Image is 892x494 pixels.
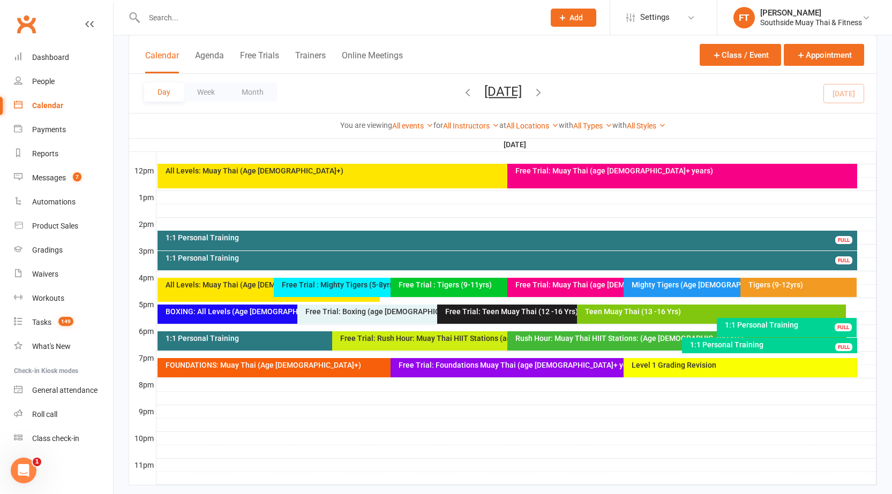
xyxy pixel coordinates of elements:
a: General attendance kiosk mode [14,378,113,402]
th: [DATE] [156,138,876,151]
a: Roll call [14,402,113,427]
a: Tasks 149 [14,310,113,335]
th: 1pm [129,191,156,204]
span: Add [569,13,583,22]
div: Gradings [32,246,63,254]
div: Tasks [32,318,51,326]
span: Settings [640,5,670,29]
div: BOXING: All Levels (Age [DEMOGRAPHIC_DATA]+) [165,308,424,315]
a: Gradings [14,238,113,262]
div: Free Trial: Boxing (age [DEMOGRAPHIC_DATA]+ years) [305,308,564,315]
th: 3pm [129,244,156,257]
div: Free Trial : Tigers (9-11yrs) [398,281,611,288]
a: Payments [14,118,113,142]
div: People [32,77,55,86]
div: General attendance [32,386,98,394]
button: Day [144,82,184,102]
div: Automations [32,197,76,206]
div: 1:1 Personal Training [165,254,855,262]
a: Waivers [14,262,113,286]
a: Calendar [14,94,113,118]
div: Mighty Tigers (Age [DEMOGRAPHIC_DATA]) [631,281,844,288]
div: 1:1 Personal Training [165,335,494,342]
a: What's New [14,335,113,359]
div: Class check-in [32,434,79,443]
div: 1:1 Personal Training [724,321,854,329]
button: Trainers [295,50,326,73]
th: 9pm [129,405,156,418]
div: 1:1 Personal Training [689,341,855,348]
div: FULL [835,323,852,331]
div: Teen Muay Thai (13 -16 Yrs) [584,308,844,315]
span: 149 [58,317,73,326]
a: Clubworx [13,11,40,37]
div: Level 1 Grading Revision [631,361,854,369]
a: All events [392,121,433,130]
div: Free Trial : Mighty Tigers (5-8yrs) [281,281,494,288]
div: Free Trial: Muay Thai (age [DEMOGRAPHIC_DATA]+ years) [515,167,855,174]
div: Dashboard [32,53,69,62]
th: 5pm [129,298,156,311]
th: 4pm [129,271,156,284]
div: Free Trial: Teen Muay Thai (12 -16 Yrs) [445,308,704,315]
button: Class / Event [700,44,781,66]
div: FULL [835,343,852,351]
div: Waivers [32,270,58,278]
a: All Styles [627,121,666,130]
a: Class kiosk mode [14,427,113,451]
div: Free Trial: Rush Hour: Muay Thai HIIT Stations (ag... [340,335,669,342]
a: Product Sales [14,214,113,238]
div: Tigers (9-12yrs) [748,281,855,288]
div: Calendar [32,101,63,110]
a: Automations [14,190,113,214]
div: [PERSON_NAME] [760,8,862,18]
button: Appointment [784,44,864,66]
strong: with [612,121,627,130]
div: Messages [32,173,66,182]
th: 8pm [129,378,156,391]
div: All Levels: Muay Thai (Age [DEMOGRAPHIC_DATA]+) [165,281,378,288]
th: 2pm [129,217,156,231]
div: 1:1 Personal Training [165,234,855,241]
div: Payments [32,125,66,134]
div: All Levels: Muay Thai (Age [DEMOGRAPHIC_DATA]+) [165,167,844,174]
a: Messages 7 [14,166,113,190]
strong: for [433,121,443,130]
a: All Instructors [443,121,499,130]
th: 10pm [129,431,156,445]
div: Product Sales [32,222,78,230]
strong: with [559,121,573,130]
button: Week [184,82,228,102]
button: [DATE] [484,84,522,99]
div: Rush Hour: Muay Thai HIIT Stations: (Age [DEMOGRAPHIC_DATA]+) [515,335,844,342]
div: FT [733,7,755,28]
strong: at [499,121,506,130]
div: Reports [32,149,58,158]
a: All Locations [506,121,559,130]
input: Search... [141,10,537,25]
div: FOUNDATIONS: Muay Thai (Age [DEMOGRAPHIC_DATA]+) [165,361,611,369]
button: Calendar [145,50,179,73]
button: Agenda [195,50,224,73]
iframe: Intercom live chat [11,458,36,483]
strong: You are viewing [340,121,392,130]
div: Roll call [32,410,57,419]
a: People [14,70,113,94]
span: 1 [33,458,41,466]
button: Month [228,82,277,102]
a: Workouts [14,286,113,310]
div: FULL [835,256,852,264]
div: FULL [835,236,852,244]
th: 7pm [129,351,156,364]
th: 11pm [129,458,156,472]
span: 7 [73,172,81,181]
a: Reports [14,142,113,166]
th: 6pm [129,324,156,338]
div: Free Trial: Muay Thai (age [DEMOGRAPHIC_DATA]+ years) [515,281,728,288]
button: Online Meetings [342,50,403,73]
div: Free Trial: Foundations Muay Thai (age [DEMOGRAPHIC_DATA]+ years) [398,361,844,369]
th: 12pm [129,164,156,177]
div: What's New [32,342,71,351]
a: Dashboard [14,45,113,70]
button: Free Trials [240,50,279,73]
